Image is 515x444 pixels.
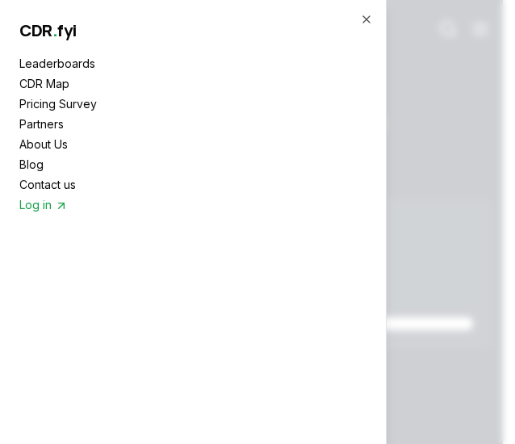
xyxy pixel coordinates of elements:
a: CDR.fyi [19,21,77,40]
a: Blog [19,156,366,173]
span: Log in [19,196,68,213]
a: Pricing Survey [19,95,366,112]
span: CDR fyi [19,19,77,41]
a: About Us [19,136,366,153]
a: Partners [19,115,366,132]
span: . [52,19,58,41]
a: Leaderboards [19,55,366,72]
a: CDR Map [19,75,366,92]
a: Contact us [19,176,366,193]
a: Log in [19,196,366,213]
